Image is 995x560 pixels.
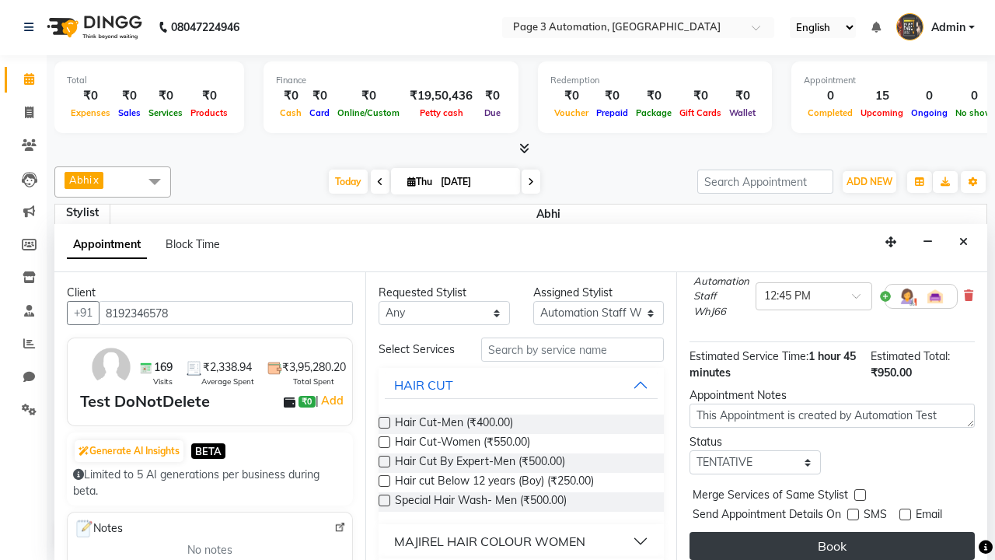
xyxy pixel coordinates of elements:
span: Estimated Service Time: [690,349,808,363]
span: Expenses [67,107,114,118]
span: No notes [187,542,232,558]
div: Total [67,74,232,87]
span: Thu [403,176,436,187]
span: Visits [153,376,173,387]
b: 08047224946 [171,5,239,49]
button: HAIR CUT [385,371,658,399]
span: Voucher [550,107,592,118]
span: Prepaid [592,107,632,118]
button: +91 [67,301,99,325]
span: SMS [864,506,887,526]
div: ₹0 [676,87,725,105]
input: Search by Name/Mobile/Email/Code [99,301,353,325]
img: Admin [896,13,923,40]
button: Book [690,532,975,560]
span: Estimated Total: [871,349,950,363]
span: Gift Cards [676,107,725,118]
span: Block Time [166,237,220,251]
a: x [92,173,99,186]
div: ₹0 [187,87,232,105]
img: Hairdresser.png [898,287,916,306]
div: HAIR CUT [394,376,453,394]
span: Online/Custom [333,107,403,118]
input: Search by service name [481,338,664,362]
div: ₹0 [592,87,632,105]
span: Special Hair Wash- Men (₹500.00) [395,492,567,512]
span: Wallet [725,107,759,118]
div: Requested Stylist [379,285,510,301]
span: Products [187,107,232,118]
span: Hair Cut-Men (₹400.00) [395,415,513,434]
span: Hair Cut By Expert-Men (₹500.00) [395,453,565,473]
span: Hair cut Below 12 years (Boy) (₹250.00) [395,473,594,492]
div: ₹0 [276,87,305,105]
span: Abhi [110,205,987,224]
div: Redemption [550,74,759,87]
span: Average Spent [201,376,254,387]
span: Merge Services of Same Stylist [693,487,848,506]
div: ₹0 [550,87,592,105]
span: Abhi [69,173,92,186]
div: Limited to 5 AI generations per business during beta. [73,467,347,499]
span: Hair Cut-Women (₹550.00) [395,434,530,453]
span: Today [329,170,368,194]
span: 169 [154,359,173,376]
div: Finance [276,74,506,87]
span: Automation Staff WhJ66 [693,274,749,320]
div: Client [67,285,353,301]
span: BETA [191,443,225,458]
span: Due [480,107,504,118]
span: Notes [74,519,123,539]
div: ₹0 [632,87,676,105]
span: Email [916,506,942,526]
div: ₹0 [114,87,145,105]
div: Status [690,434,821,450]
div: Assigned Stylist [533,285,665,301]
img: avatar [89,345,134,390]
div: ₹0 [479,87,506,105]
span: Total Spent [293,376,334,387]
span: Completed [804,107,857,118]
div: ₹19,50,436 [403,87,479,105]
span: Appointment [67,231,147,259]
span: Card [305,107,333,118]
span: Ongoing [907,107,951,118]
span: ADD NEW [847,176,892,187]
div: ₹0 [305,87,333,105]
div: Appointment Notes [690,387,975,404]
div: Test DoNotDelete [80,390,210,413]
div: MAJIREL HAIR COLOUR WOMEN [394,532,585,551]
span: Services [145,107,187,118]
span: Sales [114,107,145,118]
span: ₹950.00 [871,366,912,380]
div: Select Services [367,341,470,358]
div: 0 [907,87,951,105]
div: ₹0 [725,87,759,105]
button: MAJIREL HAIR COLOUR WOMEN [385,527,658,555]
div: ₹0 [333,87,403,105]
input: Search Appointment [697,170,833,194]
button: Close [952,230,975,254]
button: ADD NEW [843,171,896,193]
span: Upcoming [857,107,907,118]
a: Add [319,391,346,410]
img: logo [40,5,146,49]
span: ₹2,338.94 [203,359,252,376]
div: Stylist [55,205,110,221]
input: 2025-10-02 [436,170,514,194]
div: 0 [804,87,857,105]
div: ₹0 [145,87,187,105]
img: Interior.png [926,287,944,306]
span: Send Appointment Details On [693,506,841,526]
div: ₹0 [67,87,114,105]
span: Package [632,107,676,118]
span: ₹0 [298,396,315,408]
span: ₹3,95,280.20 [282,359,346,376]
button: Generate AI Insights [75,440,183,462]
span: Cash [276,107,305,118]
span: Admin [931,19,965,36]
span: Petty cash [416,107,467,118]
div: 15 [857,87,907,105]
span: | [316,391,346,410]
